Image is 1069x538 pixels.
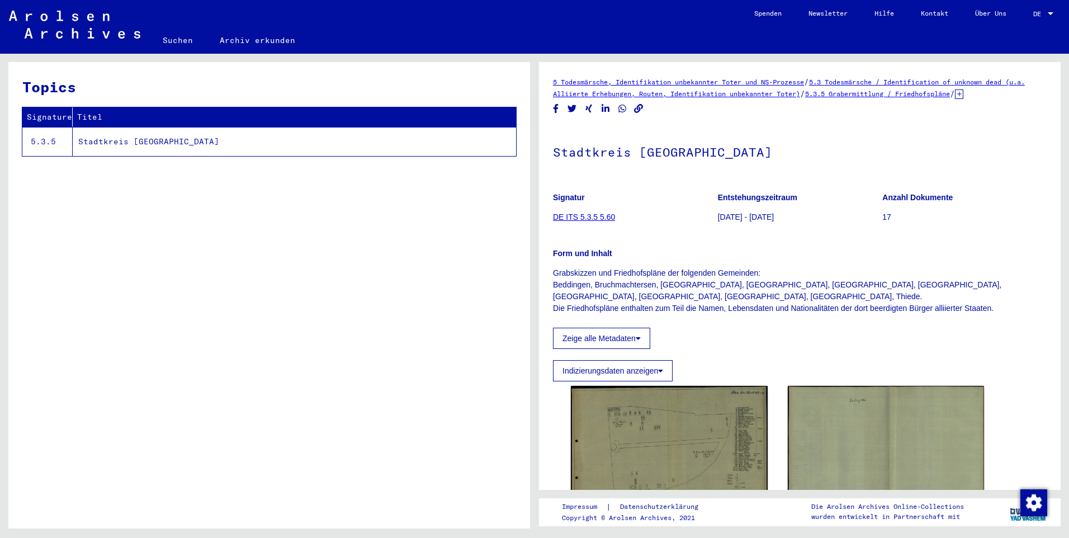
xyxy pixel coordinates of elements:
[882,193,953,202] b: Anzahl Dokumente
[804,77,809,87] span: /
[553,78,804,86] a: 5 Todesmärsche, Identifikation unbekannter Toter und NS-Prozesse
[788,386,985,533] img: 002.jpg
[1033,10,1046,18] span: DE
[550,102,562,116] button: Share on Facebook
[553,126,1047,176] h1: Stadtkreis [GEOGRAPHIC_DATA]
[553,360,673,381] button: Indizierungsdaten anzeigen
[718,193,797,202] b: Entstehungszeitraum
[800,88,805,98] span: /
[1007,498,1049,526] img: yv_logo.png
[149,27,206,54] a: Suchen
[206,27,309,54] a: Archiv erkunden
[22,127,73,156] td: 5.3.5
[882,211,1047,223] p: 17
[562,501,606,513] a: Impressum
[9,11,140,39] img: Arolsen_neg.svg
[571,386,768,526] img: 001.jpg
[811,512,964,522] p: wurden entwickelt in Partnerschaft mit
[633,102,645,116] button: Copy link
[562,501,712,513] div: |
[553,249,612,258] b: Form und Inhalt
[718,211,882,223] p: [DATE] - [DATE]
[950,88,955,98] span: /
[22,107,73,127] th: Signature
[553,267,1047,314] p: Grabskizzen und Friedhofspläne der folgenden Gemeinden: Beddingen, Bruchmachtersen, [GEOGRAPHIC_D...
[566,102,578,116] button: Share on Twitter
[1020,489,1047,516] img: Zustimmung ändern
[22,76,515,98] h3: Topics
[611,501,712,513] a: Datenschutzerklärung
[553,328,650,349] button: Zeige alle Metadaten
[600,102,612,116] button: Share on LinkedIn
[583,102,595,116] button: Share on Xing
[805,89,950,98] a: 5.3.5 Grabermittlung / Friedhofspläne
[553,193,585,202] b: Signatur
[73,127,516,156] td: Stadtkreis [GEOGRAPHIC_DATA]
[73,107,516,127] th: Titel
[553,213,615,221] a: DE ITS 5.3.5 5.60
[562,513,712,523] p: Copyright © Arolsen Archives, 2021
[811,502,964,512] p: Die Arolsen Archives Online-Collections
[617,102,628,116] button: Share on WhatsApp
